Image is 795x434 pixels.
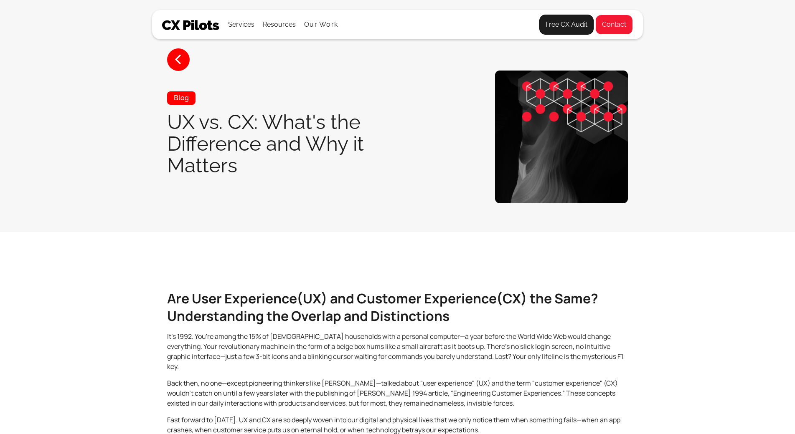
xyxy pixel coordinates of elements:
a: Free CX Audit [539,15,594,35]
h1: UX vs. CX: What's the Difference and Why it Matters [167,111,428,176]
p: Back then, no one—except pioneering thinkers like [PERSON_NAME]—talked about "user experience" (U... [167,378,628,408]
a: < [167,48,190,71]
div: Resources [263,19,296,30]
a: Contact [595,15,633,35]
strong: Are User Experience(UX) and Customer Experience(CX) the Same? Understanding the Overlap and Disti... [167,289,598,325]
div: Blog [167,91,196,105]
div: Services [228,19,254,30]
p: It's 1992. You're among the 15% of [DEMOGRAPHIC_DATA] households with a personal computer—a year ... [167,331,628,371]
a: Our Work [304,21,338,28]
